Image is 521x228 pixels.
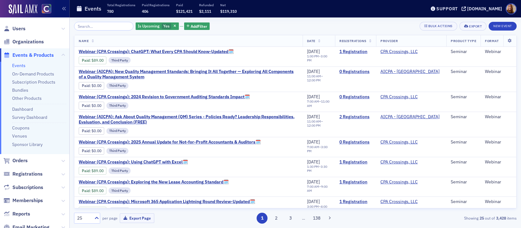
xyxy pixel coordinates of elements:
[339,159,372,165] a: 1 Registration
[79,139,261,145] a: Webinar (CPA Crossings): 2025 Annual Update for Not-for-Profit Accountants & Auditors🗓️
[109,207,131,214] div: Third Party
[82,129,90,133] a: Paid
[79,179,229,185] span: Webinar (CPA Crossings): Exploring the New Lease Accounting Standard🗓️
[142,9,148,14] span: 406
[307,179,320,185] span: [DATE]
[307,94,320,99] span: [DATE]
[307,74,331,82] div: –
[311,213,322,224] button: 138
[3,211,30,217] a: Reports
[91,83,101,88] span: $0.00
[307,54,331,62] div: –
[380,49,420,55] span: CPA Crossings, LLC
[339,69,372,75] a: 0 Registrations
[380,139,418,145] a: CPA Crossings, LLC
[307,145,319,149] time: 7:00 AM
[12,184,43,191] span: Subscriptions
[485,69,512,75] div: Webinar
[82,103,91,108] span: :
[184,22,210,30] button: AddFilter
[82,188,90,193] a: Paid
[467,6,502,12] div: [DOMAIN_NAME]
[12,125,30,131] a: Coupons
[451,94,476,100] div: Seminar
[138,23,160,28] span: Is Upcoming
[307,99,329,108] time: 11:00 AM
[380,94,418,100] a: CPA Crossings, LLC
[307,99,319,104] time: 7:00 AM
[380,139,420,145] span: CPA Crossings, LLC
[12,71,54,77] a: On-Demand Products
[79,49,234,55] a: Webinar (CPA Crossings): ChatGPT: What Every CPA Should Know-Updated🗓️
[37,4,51,15] a: View Homepage
[79,187,106,194] div: Paid: 1 - $8900
[79,147,104,155] div: Paid: 0 - $0
[3,184,43,191] a: Subscriptions
[142,3,170,7] p: Paid Registrations
[12,142,43,147] a: Sponsor Library
[374,215,517,221] div: Showing out of items
[12,79,55,85] a: Subscription Products
[3,52,54,59] a: Events & Products
[307,145,328,153] time: 3:00 PM
[506,3,517,14] span: Profile
[79,127,104,135] div: Paid: 2 - $0
[79,159,188,165] span: Webinar (CPA Crossings): Using ChatGPT with Excel🗓️
[380,114,440,120] a: AICPA - [GEOGRAPHIC_DATA]
[82,58,90,63] a: Paid
[176,9,193,14] span: $121,421
[428,24,453,28] div: Bulk Actions
[9,4,37,14] img: SailAMX
[307,78,321,82] time: 12:00 PM
[82,129,91,133] span: :
[451,114,476,120] div: Seminar
[220,9,237,14] span: $119,310
[12,95,42,101] a: Other Products
[91,129,101,133] span: $0.00
[91,168,104,173] span: $89.00
[12,87,28,93] a: Bundles
[176,3,193,7] p: Paid
[85,5,101,12] h1: Events
[307,123,321,128] time: 12:00 PM
[339,199,372,205] a: 1 Registration
[380,69,440,75] a: AICPA - [GEOGRAPHIC_DATA]
[12,63,26,68] a: Events
[79,69,298,80] span: Webinar (AICPA): New Quality Management Standards: Bringing It All Together — Exploring All Compo...
[79,167,106,174] div: Paid: 1 - $8900
[79,207,106,214] div: Paid: 1 - $5500
[307,185,331,193] div: –
[109,187,131,194] div: Third Party
[91,58,104,63] span: $89.00
[459,22,486,31] button: Export
[79,94,250,100] a: Webinar (CPA Crossings): 2024 Revision to Government Auditing Standards Impact🗓️
[82,58,91,63] span: :
[380,69,440,75] span: AICPA - Durham
[307,204,319,209] time: 3:00 PM
[469,25,482,28] div: Export
[485,94,512,100] div: Webinar
[451,39,476,43] span: Product Type
[451,69,476,75] div: Seminar
[79,199,255,205] a: Webinar (CPA Crossings): Microsoft 365 Application Lightning Round Review-Updated🗓️
[307,199,320,204] span: [DATE]
[380,199,420,205] span: CPA Crossings, LLC
[307,184,328,193] time: 9:00 AM
[307,69,320,74] span: [DATE]
[307,145,331,153] div: –
[451,199,476,205] div: Seminar
[485,199,512,205] div: Webinar
[12,52,54,59] span: Events & Products
[107,3,135,7] p: Total Registrations
[380,179,418,185] a: CPA Crossings, LLC
[12,25,26,32] span: Users
[436,6,458,12] div: Support
[79,114,298,125] a: Webinar (AICPA): Ask About Quality Management (QM) Series - Policies Ready? Leadership Responsibi...
[106,128,128,134] div: Third Party
[485,139,512,145] div: Webinar
[339,139,372,145] a: 0 Registrations
[91,103,101,108] span: $0.00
